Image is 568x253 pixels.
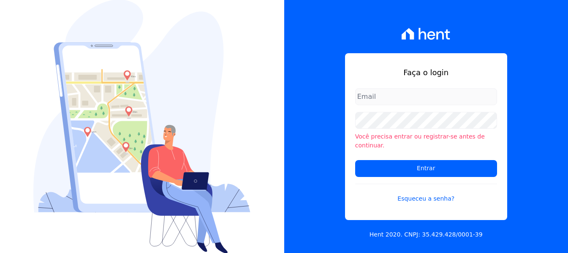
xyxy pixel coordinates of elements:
h1: Faça o login [355,67,497,78]
input: Entrar [355,160,497,177]
a: Esqueceu a senha? [355,184,497,203]
input: Email [355,88,497,105]
p: Hent 2020. CNPJ: 35.429.428/0001-39 [370,230,483,239]
li: Você precisa entrar ou registrar-se antes de continuar. [355,132,497,150]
